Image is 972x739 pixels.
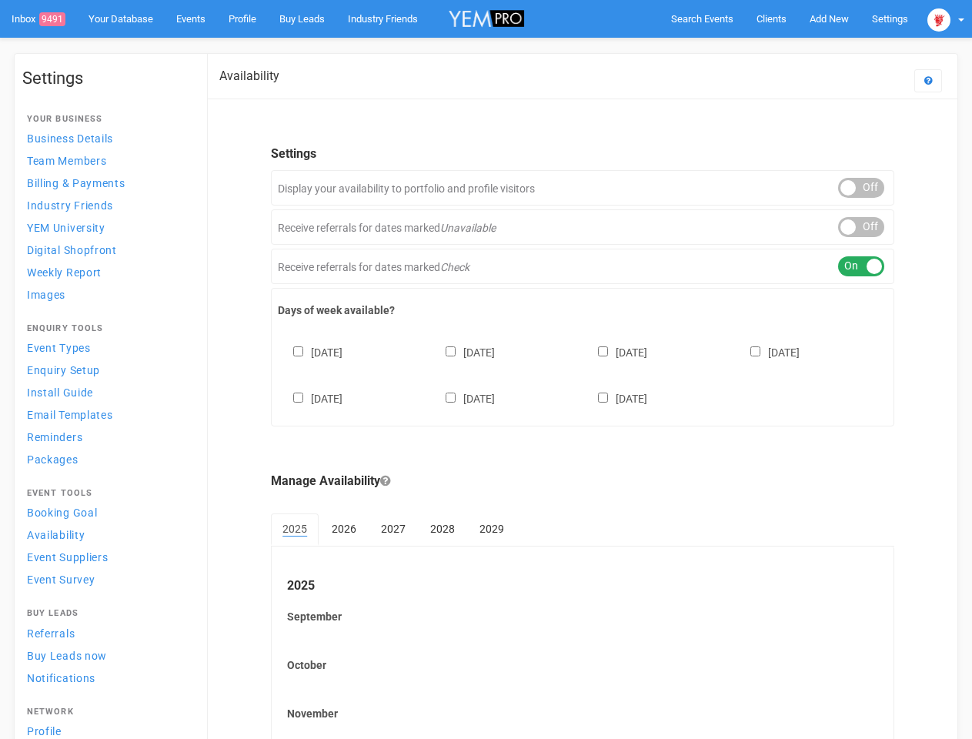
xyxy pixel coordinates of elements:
a: Business Details [22,128,192,149]
input: [DATE] [750,346,760,356]
a: Event Types [22,337,192,358]
div: Receive referrals for dates marked [271,209,894,245]
input: [DATE] [598,346,608,356]
input: [DATE] [598,393,608,403]
legend: 2025 [287,577,878,595]
label: [DATE] [583,343,647,360]
span: Weekly Report [27,266,102,279]
div: Display your availability to portfolio and profile visitors [271,170,894,206]
a: 2027 [369,513,417,544]
a: Industry Friends [22,195,192,216]
a: 2028 [419,513,466,544]
div: Receive referrals for dates marked [271,249,894,284]
a: Notifications [22,667,192,688]
label: [DATE] [735,343,800,360]
a: Billing & Payments [22,172,192,193]
a: Event Survey [22,569,192,590]
span: Booking Goal [27,507,97,519]
span: Business Details [27,132,113,145]
span: Availability [27,529,85,541]
a: 2029 [468,513,516,544]
em: Check [440,261,469,273]
label: [DATE] [430,343,495,360]
a: Event Suppliers [22,547,192,567]
span: Search Events [671,13,733,25]
em: Unavailable [440,222,496,234]
label: Days of week available? [278,303,887,318]
label: [DATE] [278,343,342,360]
label: September [287,609,878,624]
span: Event Types [27,342,91,354]
span: Packages [27,453,78,466]
a: Images [22,284,192,305]
a: Referrals [22,623,192,644]
h4: Network [27,707,187,717]
input: [DATE] [293,346,303,356]
a: Reminders [22,426,192,447]
span: 9491 [39,12,65,26]
span: Add New [810,13,849,25]
h4: Enquiry Tools [27,324,187,333]
legend: Settings [271,145,894,163]
span: Notifications [27,672,95,684]
h4: Event Tools [27,489,187,498]
a: 2025 [271,513,319,546]
a: Team Members [22,150,192,171]
span: Team Members [27,155,106,167]
span: Email Templates [27,409,113,421]
input: [DATE] [293,393,303,403]
span: Event Survey [27,573,95,586]
a: Buy Leads now [22,645,192,666]
label: October [287,657,878,673]
input: [DATE] [446,346,456,356]
a: Email Templates [22,404,192,425]
input: [DATE] [446,393,456,403]
legend: Manage Availability [271,473,894,490]
h4: Buy Leads [27,609,187,618]
h2: Availability [219,69,279,83]
a: Weekly Report [22,262,192,283]
label: November [287,706,878,721]
img: open-uri20250107-2-1pbi2ie [927,8,950,32]
span: YEM University [27,222,105,234]
span: Event Suppliers [27,551,109,563]
span: Billing & Payments [27,177,125,189]
span: Enquiry Setup [27,364,100,376]
label: [DATE] [583,390,647,406]
span: Install Guide [27,386,93,399]
span: Digital Shopfront [27,244,117,256]
span: Clients [757,13,787,25]
a: Availability [22,524,192,545]
h1: Settings [22,69,192,88]
a: Enquiry Setup [22,359,192,380]
a: Install Guide [22,382,192,403]
a: Digital Shopfront [22,239,192,260]
a: Booking Goal [22,502,192,523]
a: YEM University [22,217,192,238]
span: Images [27,289,65,301]
label: [DATE] [278,390,342,406]
span: Reminders [27,431,82,443]
a: 2026 [320,513,368,544]
h4: Your Business [27,115,187,124]
label: [DATE] [430,390,495,406]
a: Packages [22,449,192,470]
